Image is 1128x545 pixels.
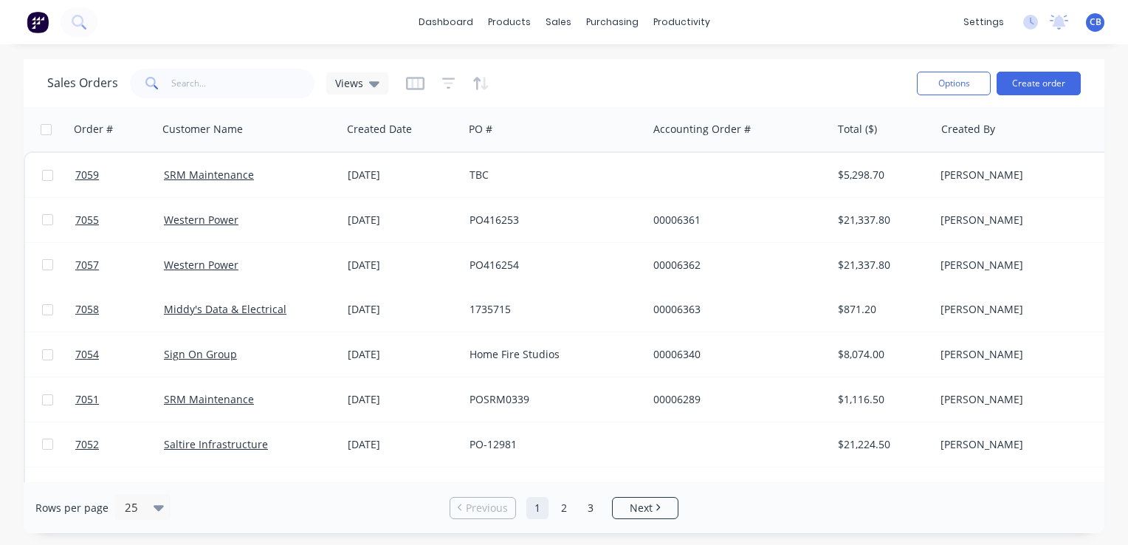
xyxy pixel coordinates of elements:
[1090,16,1101,29] span: CB
[653,302,817,317] div: 00006363
[940,258,1104,272] div: [PERSON_NAME]
[838,392,924,407] div: $1,116.50
[838,347,924,362] div: $8,074.00
[653,122,751,137] div: Accounting Order #
[450,501,515,515] a: Previous page
[75,198,164,242] a: 7055
[469,122,492,137] div: PO #
[470,258,633,272] div: PO416254
[538,11,579,33] div: sales
[75,258,99,272] span: 7057
[526,497,548,519] a: Page 1 is your current page
[956,11,1011,33] div: settings
[164,347,237,361] a: Sign On Group
[75,467,164,512] a: 7021
[35,501,109,515] span: Rows per page
[348,437,458,452] div: [DATE]
[164,258,238,272] a: Western Power
[75,422,164,467] a: 7052
[653,258,817,272] div: 00006362
[481,11,538,33] div: products
[470,437,633,452] div: PO-12981
[470,213,633,227] div: PO416253
[940,437,1104,452] div: [PERSON_NAME]
[164,392,254,406] a: SRM Maintenance
[75,153,164,197] a: 7059
[27,11,49,33] img: Factory
[470,168,633,182] div: TBC
[838,213,924,227] div: $21,337.80
[348,347,458,362] div: [DATE]
[348,392,458,407] div: [DATE]
[171,69,315,98] input: Search...
[164,168,254,182] a: SRM Maintenance
[940,347,1104,362] div: [PERSON_NAME]
[553,497,575,519] a: Page 2
[653,392,817,407] div: 00006289
[164,213,238,227] a: Western Power
[646,11,718,33] div: productivity
[347,122,412,137] div: Created Date
[75,287,164,332] a: 7058
[75,332,164,377] a: 7054
[838,168,924,182] div: $5,298.70
[162,122,243,137] div: Customer Name
[940,302,1104,317] div: [PERSON_NAME]
[653,347,817,362] div: 00006340
[613,501,678,515] a: Next page
[653,213,817,227] div: 00006361
[940,213,1104,227] div: [PERSON_NAME]
[838,437,924,452] div: $21,224.50
[941,122,995,137] div: Created By
[838,122,877,137] div: Total ($)
[630,501,653,515] span: Next
[411,11,481,33] a: dashboard
[74,122,113,137] div: Order #
[75,377,164,422] a: 7051
[838,258,924,272] div: $21,337.80
[348,258,458,272] div: [DATE]
[997,72,1081,95] button: Create order
[470,347,633,362] div: Home Fire Studios
[348,302,458,317] div: [DATE]
[75,392,99,407] span: 7051
[466,501,508,515] span: Previous
[940,168,1104,182] div: [PERSON_NAME]
[75,437,99,452] span: 7052
[348,168,458,182] div: [DATE]
[164,302,286,316] a: Middy's Data & Electrical
[75,347,99,362] span: 7054
[75,213,99,227] span: 7055
[75,302,99,317] span: 7058
[470,392,633,407] div: POSRM0339
[164,437,268,451] a: Saltire Infrastructure
[579,11,646,33] div: purchasing
[75,168,99,182] span: 7059
[348,213,458,227] div: [DATE]
[75,243,164,287] a: 7057
[580,497,602,519] a: Page 3
[470,302,633,317] div: 1735715
[444,497,684,519] ul: Pagination
[47,76,118,90] h1: Sales Orders
[838,302,924,317] div: $871.20
[335,75,363,91] span: Views
[940,392,1104,407] div: [PERSON_NAME]
[917,72,991,95] button: Options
